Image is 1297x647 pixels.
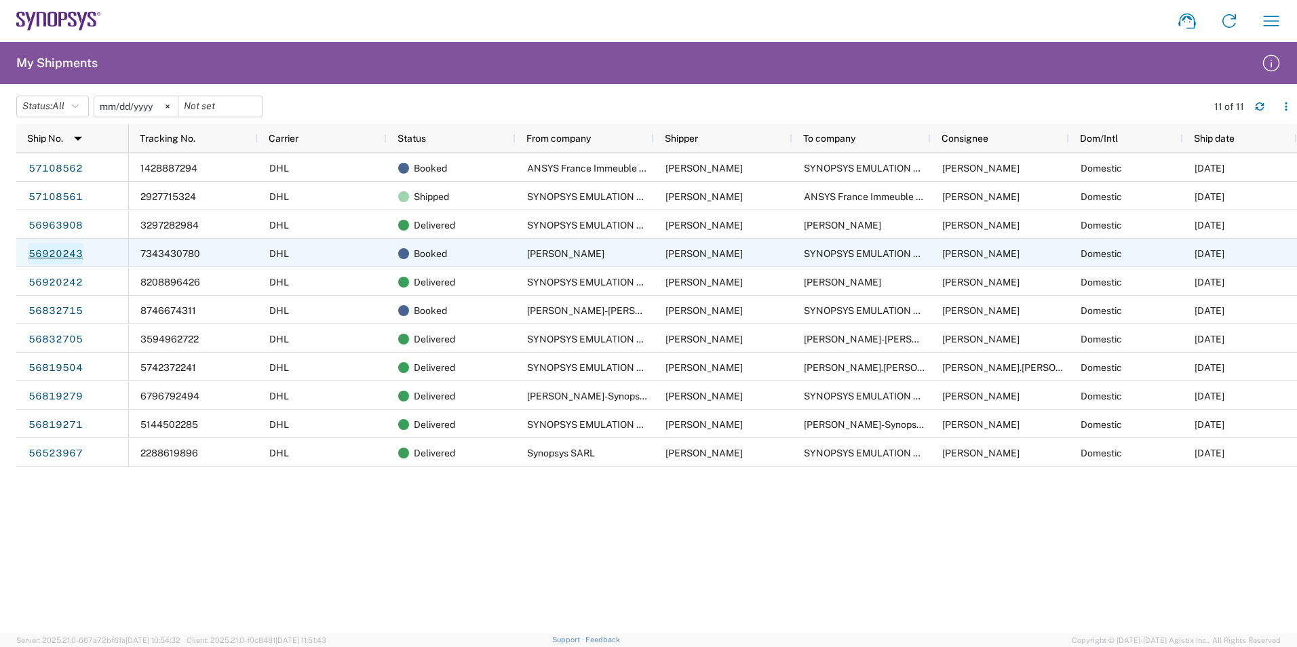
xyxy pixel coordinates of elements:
span: 2288619896 [140,448,198,458]
span: SYNOPSYS EMULATION AND VERIFICATION [804,448,1001,458]
span: Santosh Kumar Kuragayala [665,362,743,373]
a: 56819279 [28,385,83,407]
span: DHL [269,391,289,401]
a: 56920242 [28,271,83,293]
span: Domestic [1081,448,1122,458]
span: DHL [269,163,289,174]
span: Cedric Pasteur [527,248,604,259]
span: Delivered [414,382,455,410]
span: SYNOPSYS EMULATION AND VERIFICATION [527,191,724,202]
span: 8208896426 [140,277,200,288]
span: Francois Xavier Dormoy-Synopsys [527,391,649,401]
span: Nelly Feldman [804,220,881,231]
a: 56523967 [28,442,83,464]
span: Santosh Kumar Kuragayala [665,277,743,288]
span: All [52,100,64,111]
span: Domestic [1081,362,1122,373]
span: Domestic [1081,305,1122,316]
span: Ship date [1194,133,1235,144]
span: SYNOPSYS EMULATION AND VERIFICATION [527,277,724,288]
span: 09/17/2025 [1195,334,1224,345]
div: 11 of 11 [1214,100,1244,113]
span: Santosh Kumar Kuragayala [942,305,1020,316]
span: SYNOPSYS EMULATION AND VERIFICATION [804,305,1001,316]
span: SYNOPSYS EMULATION AND VERIFICATION [804,391,1001,401]
input: Not set [94,96,178,117]
h2: My Shipments [16,55,98,71]
span: DHL [269,191,289,202]
a: Feedback [585,635,620,644]
span: Pauline Botta [942,334,1020,345]
span: 6796792494 [140,391,199,401]
span: 09/17/2025 [1195,305,1224,316]
span: Consignee [942,133,988,144]
a: Support [552,635,586,644]
span: Client: 2025.21.0-f0c8481 [187,636,326,644]
span: Domestic [1081,220,1122,231]
span: DHL [269,220,289,231]
span: Delivered [414,410,455,439]
span: Domestic [1081,191,1122,202]
span: Domestic [1081,419,1122,430]
a: 56819504 [28,357,83,378]
span: Delivered [414,439,455,467]
span: 09/24/2025 [1195,248,1224,259]
span: Cedric Pasteur [665,248,743,259]
span: Shipped [414,182,449,211]
span: Pierre LOUAT [942,191,1020,202]
span: DHL [269,419,289,430]
span: 10/13/2025 [1195,163,1224,174]
span: 10/13/2025 [1195,191,1224,202]
span: 8746674311 [140,305,196,316]
span: SYNOPSYS EMULATION AND VERIFICATION [804,163,1001,174]
span: 09/16/2025 [1195,362,1224,373]
span: To company [803,133,855,144]
span: SYNOPSYS EMULATION AND VERIFICATION [804,248,1001,259]
span: 08/19/2025 [1195,448,1224,458]
span: ANSYS France Immeuble le Patio [527,163,672,174]
span: Santosh Kumar Kuragayala [665,419,743,430]
span: 3594962722 [140,334,199,345]
span: Delivered [414,325,455,353]
span: DHL [269,277,289,288]
span: Copyright © [DATE]-[DATE] Agistix Inc., All Rights Reserved [1072,634,1281,646]
span: Santosh Kumar Kuragayala [665,220,743,231]
input: Not set [178,96,262,117]
span: Booked [414,154,447,182]
span: Santosh Kumar Kuragayala [942,163,1020,174]
span: Dom/Intl [1080,133,1118,144]
span: Francois Xavier Dormoy-Synopsys [804,419,926,430]
span: Cedric Pasteur [804,277,881,288]
span: SYNOPSYS EMULATION AND VERIFICATION [527,419,724,430]
span: Ship No. [27,133,63,144]
span: Delivered [414,353,455,382]
span: Francois Xavier Dormoy [942,419,1020,430]
a: 57108561 [28,186,83,208]
span: Delivered [414,268,455,296]
span: Pauline Botta [665,305,743,316]
a: 56832715 [28,300,83,321]
span: Santosh Kumar Kuragayala [665,191,743,202]
a: 56819271 [28,414,83,435]
span: Julien.Muller [942,362,1099,373]
span: Nelly Feldman [942,220,1020,231]
span: From company [526,133,591,144]
a: 57108562 [28,157,83,179]
span: Santosh Kumar K [942,448,1020,458]
span: Synopsys SARL [527,448,595,458]
a: 56920243 [28,243,83,264]
span: DHL [269,448,289,458]
span: SYNOPSYS EMULATION AND VERIFICATION [527,334,724,345]
span: Delivered [414,211,455,239]
span: Status [398,133,426,144]
span: DHL [269,334,289,345]
span: Server: 2025.21.0-667a72bf6fa [16,636,180,644]
span: SYNOPSYS EMULATION AND VERIFICATION [527,362,724,373]
span: Tracking No. [140,133,195,144]
span: 09/16/2025 [1195,391,1224,401]
img: arrow-dropdown.svg [67,128,89,149]
span: 3297282984 [140,220,199,231]
span: Cedric Pasteur [942,277,1020,288]
span: 2927715324 [140,191,196,202]
span: Domestic [1081,163,1122,174]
